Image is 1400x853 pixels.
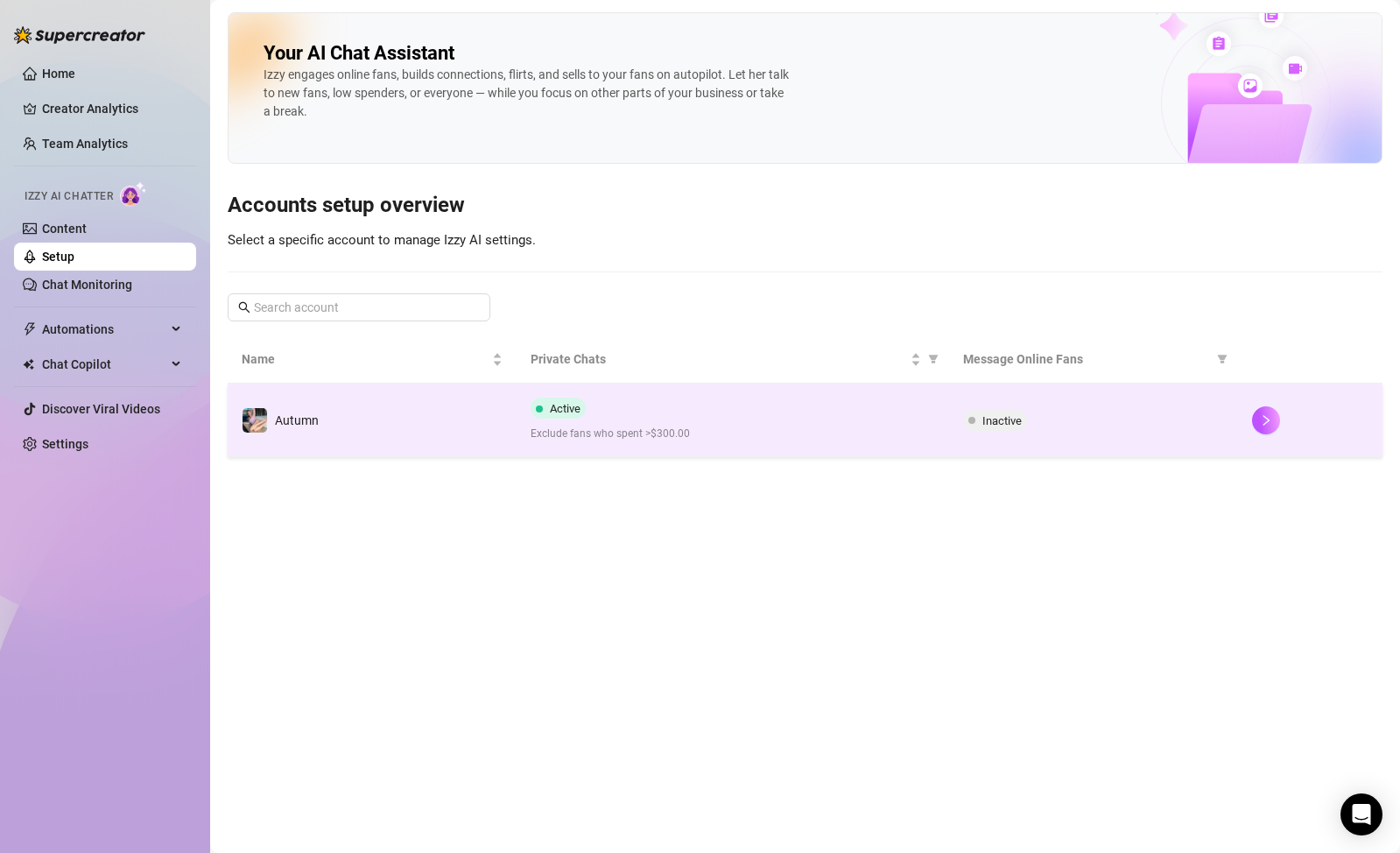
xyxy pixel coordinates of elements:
th: Private Chats [517,335,950,384]
a: Team Analytics [42,137,128,151]
span: thunderbolt [23,322,37,336]
img: Chat Copilot [23,358,34,370]
a: Setup [42,250,74,264]
button: right [1252,406,1280,434]
span: filter [1214,346,1231,372]
span: Izzy AI Chatter [25,188,113,205]
span: Name [242,349,489,369]
span: filter [928,354,939,364]
span: right [1260,414,1272,426]
img: AI Chatter [120,181,147,207]
input: Search account [254,298,466,317]
span: Private Chats [531,349,908,369]
a: Discover Viral Videos [42,402,160,416]
span: Select a specific account to manage Izzy AI settings. [228,232,536,248]
div: Izzy engages online fans, builds connections, flirts, and sells to your fans on autopilot. Let he... [264,66,789,121]
span: Chat Copilot [42,350,166,378]
h2: Your AI Chat Assistant [264,41,454,66]
span: search [238,301,250,314]
div: Open Intercom Messenger [1340,793,1382,835]
span: Inactive [982,414,1022,427]
span: Automations [42,315,166,343]
h3: Accounts setup overview [228,192,1382,220]
a: Content [42,222,87,236]
img: Autumn [243,408,267,433]
span: Active [550,402,580,415]
th: Name [228,335,517,384]
span: Autumn [275,413,319,427]
span: filter [925,346,942,372]
img: logo-BBDzfeDw.svg [14,26,145,44]
a: Creator Analytics [42,95,182,123]
span: filter [1217,354,1228,364]
span: Message Online Fans [963,349,1210,369]
a: Settings [42,437,88,451]
span: Exclude fans who spent >$300.00 [531,426,936,442]
a: Home [42,67,75,81]
a: Chat Monitoring [42,278,132,292]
